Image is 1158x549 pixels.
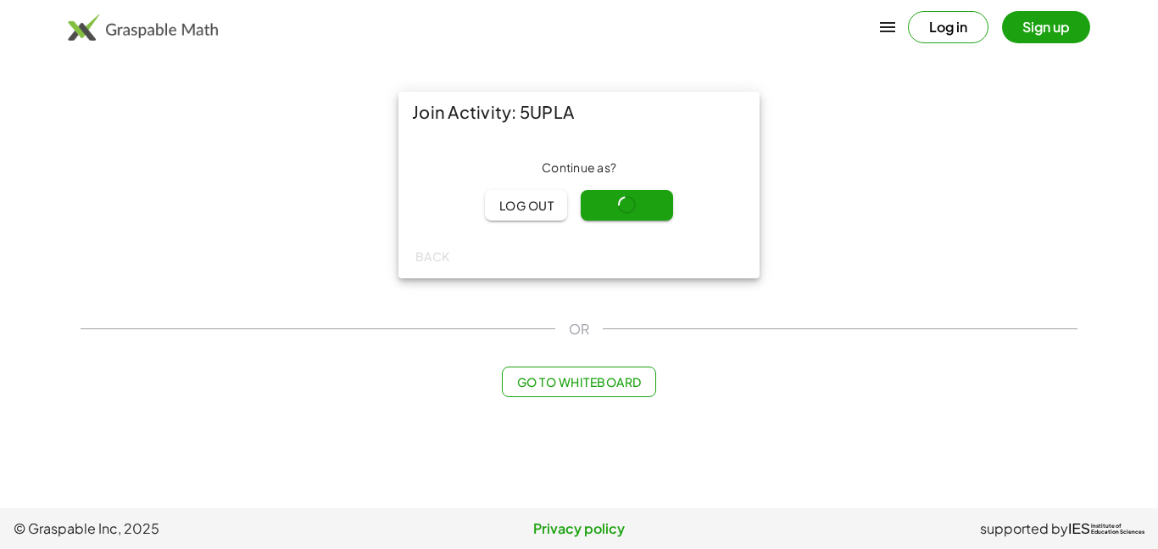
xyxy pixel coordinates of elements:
button: Go to Whiteboard [502,367,655,397]
span: Institute of Education Sciences [1091,524,1144,535]
span: Go to Whiteboard [516,374,641,389]
button: Log out [485,190,567,221]
span: supported by [980,518,1068,539]
div: Continue as ? [412,160,746,176]
button: Sign up [1002,11,1090,43]
span: OR [569,319,589,339]
span: Log out [498,198,554,213]
a: IESInstitute ofEducation Sciences [1068,518,1144,539]
div: Join Activity: 5UPLA [398,92,760,132]
span: © Graspable Inc, 2025 [14,518,391,539]
button: Log in [908,11,988,43]
a: Privacy policy [391,518,768,539]
span: IES [1068,521,1090,537]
